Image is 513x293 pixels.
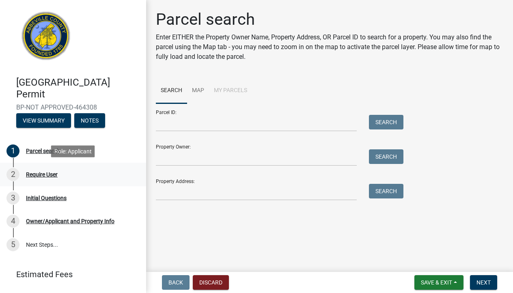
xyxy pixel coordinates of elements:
h4: [GEOGRAPHIC_DATA] Permit [16,77,140,100]
button: Notes [74,113,105,128]
a: Search [156,78,187,104]
a: Estimated Fees [6,266,133,282]
div: 3 [6,192,19,205]
p: Enter EITHER the Property Owner Name, Property Address, OR Parcel ID to search for a property. Yo... [156,32,503,62]
span: Next [476,279,491,286]
a: Map [187,78,209,104]
div: 5 [6,238,19,251]
h1: Parcel search [156,10,503,29]
div: Owner/Applicant and Property Info [26,218,114,224]
button: Next [470,275,497,290]
wm-modal-confirm: Summary [16,118,71,124]
div: 4 [6,215,19,228]
button: Back [162,275,190,290]
button: View Summary [16,113,71,128]
div: 2 [6,168,19,181]
div: Parcel search [26,148,60,154]
div: Require User [26,172,58,177]
button: Discard [193,275,229,290]
div: 1 [6,144,19,157]
span: BP-NOT APPROVED-464308 [16,103,130,111]
span: Save & Exit [421,279,452,286]
button: Search [369,184,403,198]
div: Initial Questions [26,195,67,201]
span: Back [168,279,183,286]
button: Search [369,115,403,129]
button: Search [369,149,403,164]
button: Save & Exit [414,275,463,290]
img: Abbeville County, South Carolina [16,9,76,68]
div: Role: Applicant [51,145,95,157]
wm-modal-confirm: Notes [74,118,105,124]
